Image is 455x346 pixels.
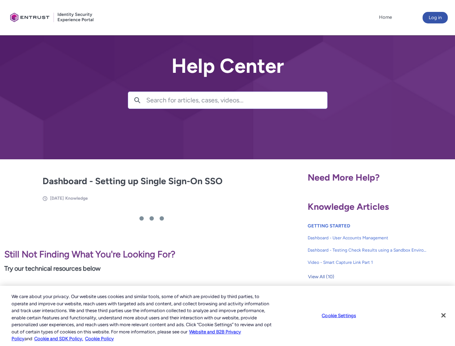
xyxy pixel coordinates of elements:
[308,271,334,282] span: View All (10)
[308,223,350,229] a: GETTING STARTED
[308,235,427,241] span: Dashboard - User Accounts Management
[128,55,327,77] h2: Help Center
[308,244,427,256] a: Dashboard - Testing Check Results using a Sandbox Environment
[85,336,114,341] a: Cookie Policy
[308,172,380,183] span: Need More Help?
[423,12,448,23] button: Log in
[34,336,83,341] a: Cookie and SDK Policy.
[436,307,451,323] button: Close
[308,232,427,244] a: Dashboard - User Accounts Management
[4,248,299,261] p: Still Not Finding What You're Looking For?
[316,308,361,323] button: Cookie Settings
[308,259,427,266] span: Video - Smart Capture Link Part 1
[50,196,64,201] span: [DATE]
[308,201,389,212] span: Knowledge Articles
[377,12,394,23] a: Home
[12,293,273,342] div: We care about your privacy. Our website uses cookies and similar tools, some of which are provide...
[4,264,299,274] p: Try our technical resources below
[308,256,427,269] a: Video - Smart Capture Link Part 1
[308,271,335,283] button: View All (10)
[146,92,327,108] input: Search for articles, cases, videos...
[308,247,427,253] span: Dashboard - Testing Check Results using a Sandbox Environment
[128,92,146,108] button: Search
[43,174,261,188] h2: Dashboard - Setting up Single Sign-On SSO
[65,195,88,201] li: Knowledge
